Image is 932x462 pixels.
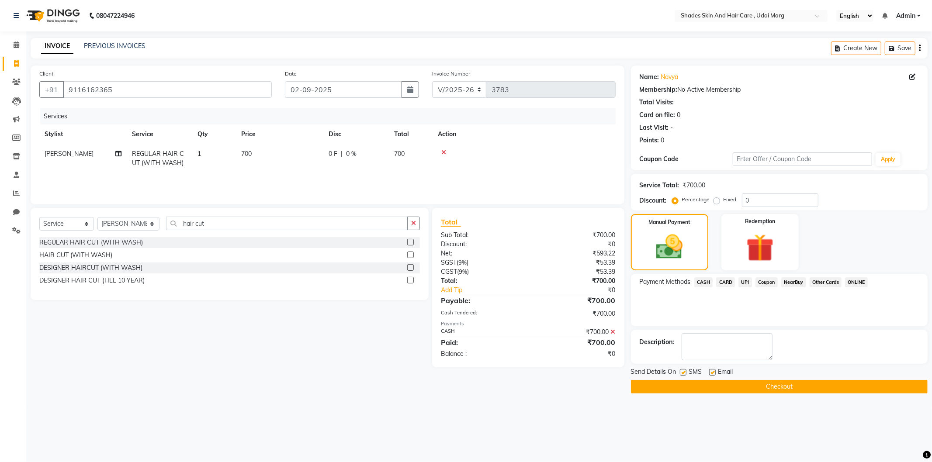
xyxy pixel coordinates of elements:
input: Search or Scan [166,217,408,230]
label: Client [39,70,53,78]
span: Email [718,367,733,378]
th: Price [236,124,323,144]
th: Disc [323,124,389,144]
div: Coupon Code [640,155,733,164]
div: Card on file: [640,110,676,120]
span: CGST [441,268,457,276]
span: REGULAR HAIR CUT (WITH WASH) [132,150,184,167]
div: ₹53.39 [528,258,622,267]
div: 0 [661,136,665,145]
div: Discount: [434,240,528,249]
span: 9% [458,259,467,266]
span: 700 [394,150,405,158]
span: 700 [241,150,252,158]
img: _gift.svg [738,231,783,265]
span: | [341,149,343,159]
span: Payment Methods [640,277,691,286]
span: 9% [459,268,467,275]
th: Total [389,124,433,144]
span: SMS [689,367,702,378]
span: SGST [441,259,457,266]
span: Send Details On [631,367,676,378]
label: Percentage [682,196,710,203]
div: ₹700.00 [528,295,622,306]
img: logo [22,3,82,28]
div: - [671,123,673,132]
div: CASH [434,328,528,337]
span: 0 % [346,149,357,159]
span: CASH [694,277,713,287]
div: Cash Tendered: [434,309,528,318]
label: Date [285,70,297,78]
div: ₹0 [544,286,622,295]
a: PREVIOUS INVOICES [84,42,146,50]
img: _cash.svg [648,231,691,262]
th: Qty [192,124,236,144]
div: ( ) [434,258,528,267]
span: [PERSON_NAME] [45,150,94,158]
div: ₹0 [528,240,622,249]
input: Enter Offer / Coupon Code [733,152,873,166]
span: Coupon [755,277,778,287]
label: Invoice Number [432,70,470,78]
div: ₹53.39 [528,267,622,276]
label: Redemption [745,217,775,225]
div: Balance : [434,349,528,359]
div: DESIGNER HAIRCUT (WITH WASH) [39,263,142,272]
div: ₹700.00 [528,309,622,318]
div: Name: [640,72,659,82]
div: Points: [640,136,659,145]
div: Paid: [434,337,528,348]
div: DESIGNER HAIR CUT (TILL 10 YEAR) [39,276,145,285]
b: 08047224946 [96,3,135,28]
div: Total Visits: [640,98,674,107]
button: Save [885,41,915,55]
div: REGULAR HAIR CUT (WITH WASH) [39,238,143,247]
a: Navya [661,72,679,82]
div: No Active Membership [640,85,919,94]
div: Payments [441,320,616,328]
div: Net: [434,249,528,258]
div: ₹700.00 [528,337,622,348]
span: UPI [738,277,752,287]
span: 0 F [329,149,337,159]
input: Search by Name/Mobile/Email/Code [63,81,272,98]
button: Apply [876,153,901,166]
div: Description: [640,338,675,347]
button: Checkout [631,380,928,393]
span: Total [441,217,461,227]
button: Create New [831,41,881,55]
div: Services [40,108,622,124]
span: Admin [896,11,915,21]
span: Other Cards [810,277,842,287]
div: Payable: [434,295,528,306]
div: ₹700.00 [528,328,622,337]
th: Action [433,124,616,144]
span: ONLINE [845,277,868,287]
th: Stylist [39,124,127,144]
span: 1 [197,150,201,158]
div: HAIR CUT (WITH WASH) [39,251,112,260]
div: Total: [434,276,528,286]
div: Membership: [640,85,678,94]
div: ₹700.00 [528,231,622,240]
a: INVOICE [41,38,73,54]
div: Service Total: [640,181,679,190]
span: NearBuy [781,277,806,287]
label: Manual Payment [648,218,690,226]
div: ₹700.00 [528,276,622,286]
a: Add Tip [434,286,544,295]
div: 0 [677,110,681,120]
div: Last Visit: [640,123,669,132]
div: ₹0 [528,349,622,359]
label: Fixed [724,196,737,203]
div: Discount: [640,196,667,205]
div: Sub Total: [434,231,528,240]
div: ₹593.22 [528,249,622,258]
button: +91 [39,81,64,98]
div: ( ) [434,267,528,276]
div: ₹700.00 [683,181,706,190]
th: Service [127,124,192,144]
span: CARD [716,277,735,287]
